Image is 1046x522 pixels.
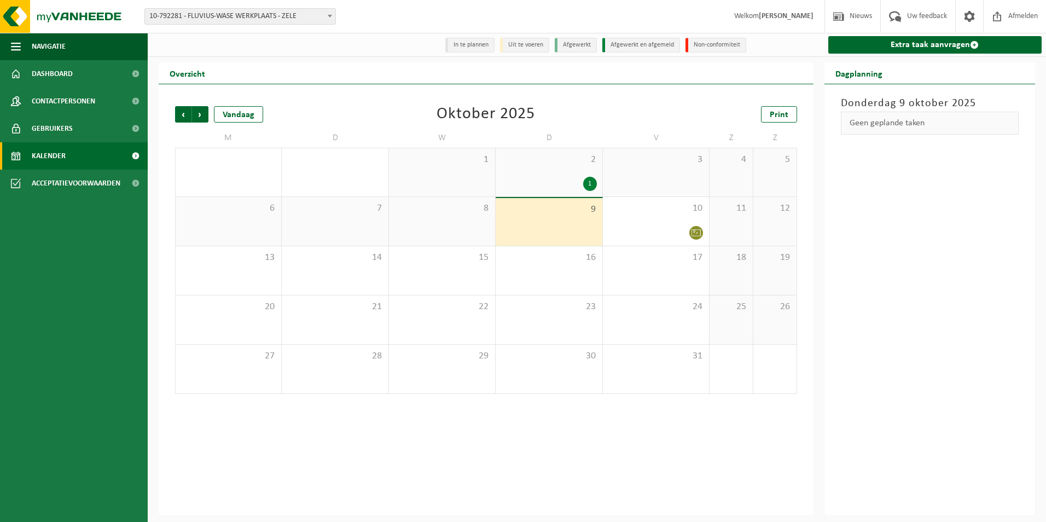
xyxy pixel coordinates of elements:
span: 29 [394,350,490,362]
span: 20 [181,301,276,313]
strong: [PERSON_NAME] [759,12,813,20]
span: 14 [287,252,382,264]
div: Vandaag [214,106,263,123]
span: Acceptatievoorwaarden [32,170,120,197]
span: 16 [501,252,596,264]
span: Print [770,111,788,119]
li: Non-conformiteit [685,38,746,53]
td: M [175,128,282,148]
td: W [389,128,496,148]
span: 27 [181,350,276,362]
span: 9 [501,204,596,216]
li: Uit te voeren [500,38,549,53]
div: Geen geplande taken [841,112,1019,135]
span: 13 [181,252,276,264]
span: Contactpersonen [32,88,95,115]
span: Kalender [32,142,66,170]
li: Afgewerkt [555,38,597,53]
span: 2 [501,154,596,166]
span: 22 [394,301,490,313]
span: Navigatie [32,33,66,60]
span: 6 [181,202,276,214]
span: 12 [759,202,791,214]
span: 1 [394,154,490,166]
span: Vorige [175,106,191,123]
td: Z [753,128,797,148]
td: V [603,128,710,148]
a: Extra taak aanvragen [828,36,1042,54]
span: 23 [501,301,596,313]
span: 31 [608,350,704,362]
span: 26 [759,301,791,313]
span: 7 [287,202,382,214]
span: 18 [715,252,747,264]
span: 25 [715,301,747,313]
div: Oktober 2025 [437,106,535,123]
li: Afgewerkt en afgemeld [602,38,680,53]
span: 11 [715,202,747,214]
li: In te plannen [445,38,495,53]
span: 5 [759,154,791,166]
td: Z [710,128,753,148]
div: 1 [583,177,597,191]
span: 21 [287,301,382,313]
td: D [496,128,602,148]
span: 17 [608,252,704,264]
span: 28 [287,350,382,362]
span: 8 [394,202,490,214]
span: Volgende [192,106,208,123]
span: 19 [759,252,791,264]
span: Gebruikers [32,115,73,142]
span: 10-792281 - FLUVIUS-WASE WERKPLAATS - ZELE [144,8,336,25]
span: 4 [715,154,747,166]
td: D [282,128,388,148]
span: 10 [608,202,704,214]
span: 24 [608,301,704,313]
h3: Donderdag 9 oktober 2025 [841,95,1019,112]
h2: Overzicht [159,62,216,84]
span: 10-792281 - FLUVIUS-WASE WERKPLAATS - ZELE [145,9,335,24]
span: 15 [394,252,490,264]
span: 30 [501,350,596,362]
h2: Dagplanning [824,62,893,84]
span: Dashboard [32,60,73,88]
span: 3 [608,154,704,166]
a: Print [761,106,797,123]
